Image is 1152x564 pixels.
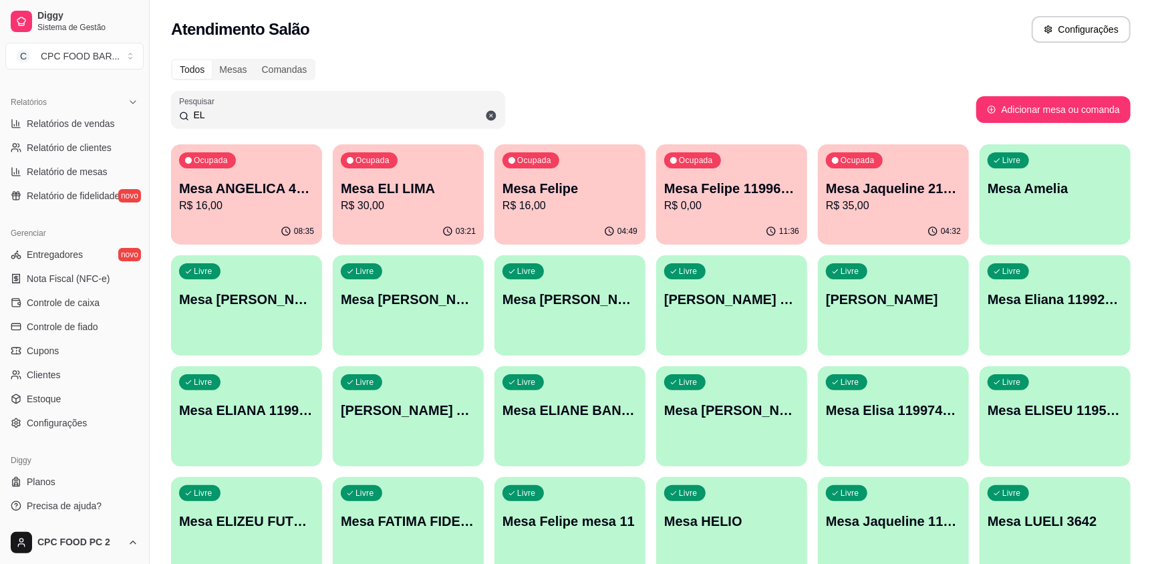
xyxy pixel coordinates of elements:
[826,198,961,214] p: R$ 35,00
[5,316,144,337] a: Controle de fiado
[333,255,484,356] button: LivreMesa [PERSON_NAME]
[27,296,100,309] span: Controle de caixa
[5,527,144,559] button: CPC FOOD PC 2
[179,290,314,309] p: Mesa [PERSON_NAME] 11962026174
[27,117,115,130] span: Relatórios de vendas
[27,368,61,382] span: Clientes
[11,97,47,108] span: Relatórios
[5,137,144,158] a: Relatório de clientes
[617,226,637,237] p: 04:49
[294,226,314,237] p: 08:35
[171,255,322,356] button: LivreMesa [PERSON_NAME] 11962026174
[355,377,374,388] p: Livre
[494,255,645,356] button: LivreMesa [PERSON_NAME]
[980,144,1131,245] button: LivreMesa Amelia
[171,19,309,40] h2: Atendimento Salão
[841,377,859,388] p: Livre
[502,198,637,214] p: R$ 16,00
[980,255,1131,356] button: LivreMesa Eliana 11992227203
[179,512,314,531] p: Mesa ELIZEU FUTEBOL
[355,155,390,166] p: Ocupada
[980,366,1131,466] button: LivreMesa ELISEU 11951134126
[5,364,144,386] a: Clientes
[656,255,807,356] button: Livre[PERSON_NAME] DEBORA E [PERSON_NAME] 11995986221
[976,96,1131,123] button: Adicionar mesa ou comanda
[171,144,322,245] button: OcupadaMesa ANGELICA 4216R$ 16,0008:35
[341,290,476,309] p: Mesa [PERSON_NAME]
[341,512,476,531] p: Mesa FATIMA FIDELIS
[27,416,87,430] span: Configurações
[494,144,645,245] button: OcupadaMesa FelipeR$ 16,0004:49
[194,488,212,499] p: Livre
[988,179,1123,198] p: Mesa Amelia
[341,198,476,214] p: R$ 30,00
[517,377,536,388] p: Livre
[664,179,799,198] p: Mesa Felipe 119966388965
[5,244,144,265] a: Entregadoresnovo
[841,155,875,166] p: Ocupada
[179,401,314,420] p: Mesa ELIANA 11999658001
[826,512,961,531] p: Mesa Jaqueline 11973647958
[17,49,30,63] span: C
[37,537,122,549] span: CPC FOOD PC 2
[179,198,314,214] p: R$ 16,00
[502,401,637,420] p: Mesa ELIANE BANDA
[5,223,144,244] div: Gerenciar
[27,499,102,513] span: Precisa de ajuda?
[656,366,807,466] button: LivreMesa [PERSON_NAME] MDO
[1002,266,1021,277] p: Livre
[5,43,144,69] button: Select a team
[41,49,120,63] div: CPC FOOD BAR ...
[27,320,98,333] span: Controle de fiado
[517,266,536,277] p: Livre
[988,290,1123,309] p: Mesa Eliana 11992227203
[679,266,698,277] p: Livre
[5,161,144,182] a: Relatório de mesas
[826,401,961,420] p: Mesa Elisa 11997482611
[502,512,637,531] p: Mesa Felipe mesa 11
[5,268,144,289] a: Nota Fiscal (NFC-e)
[664,401,799,420] p: Mesa [PERSON_NAME] MDO
[27,475,55,488] span: Planos
[664,290,799,309] p: [PERSON_NAME] DEBORA E [PERSON_NAME] 11995986221
[27,141,112,154] span: Relatório de clientes
[172,60,212,79] div: Todos
[255,60,315,79] div: Comandas
[656,144,807,245] button: OcupadaMesa Felipe 119966388965R$ 0,0011:36
[679,155,713,166] p: Ocupada
[194,377,212,388] p: Livre
[5,340,144,362] a: Cupons
[27,344,59,358] span: Cupons
[1032,16,1131,43] button: Configurações
[5,471,144,492] a: Planos
[1002,155,1021,166] p: Livre
[5,412,144,434] a: Configurações
[27,272,110,285] span: Nota Fiscal (NFC-e)
[841,488,859,499] p: Livre
[355,266,374,277] p: Livre
[826,179,961,198] p: Mesa Jaqueline 21988155174
[194,266,212,277] p: Livre
[818,366,969,466] button: LivreMesa Elisa 11997482611
[355,488,374,499] p: Livre
[664,198,799,214] p: R$ 0,00
[664,512,799,531] p: Mesa HELIO
[456,226,476,237] p: 03:21
[5,388,144,410] a: Estoque
[179,96,219,107] label: Pesquisar
[988,401,1123,420] p: Mesa ELISEU 11951134126
[941,226,961,237] p: 04:32
[212,60,254,79] div: Mesas
[189,108,497,122] input: Pesquisar
[333,366,484,466] button: Livre[PERSON_NAME] AFINCO
[988,512,1123,531] p: Mesa LUELI 3642
[679,488,698,499] p: Livre
[517,488,536,499] p: Livre
[679,377,698,388] p: Livre
[494,366,645,466] button: LivreMesa ELIANE BANDA
[841,266,859,277] p: Livre
[826,290,961,309] p: [PERSON_NAME]
[27,189,120,202] span: Relatório de fidelidade
[5,292,144,313] a: Controle de caixa
[194,155,228,166] p: Ocupada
